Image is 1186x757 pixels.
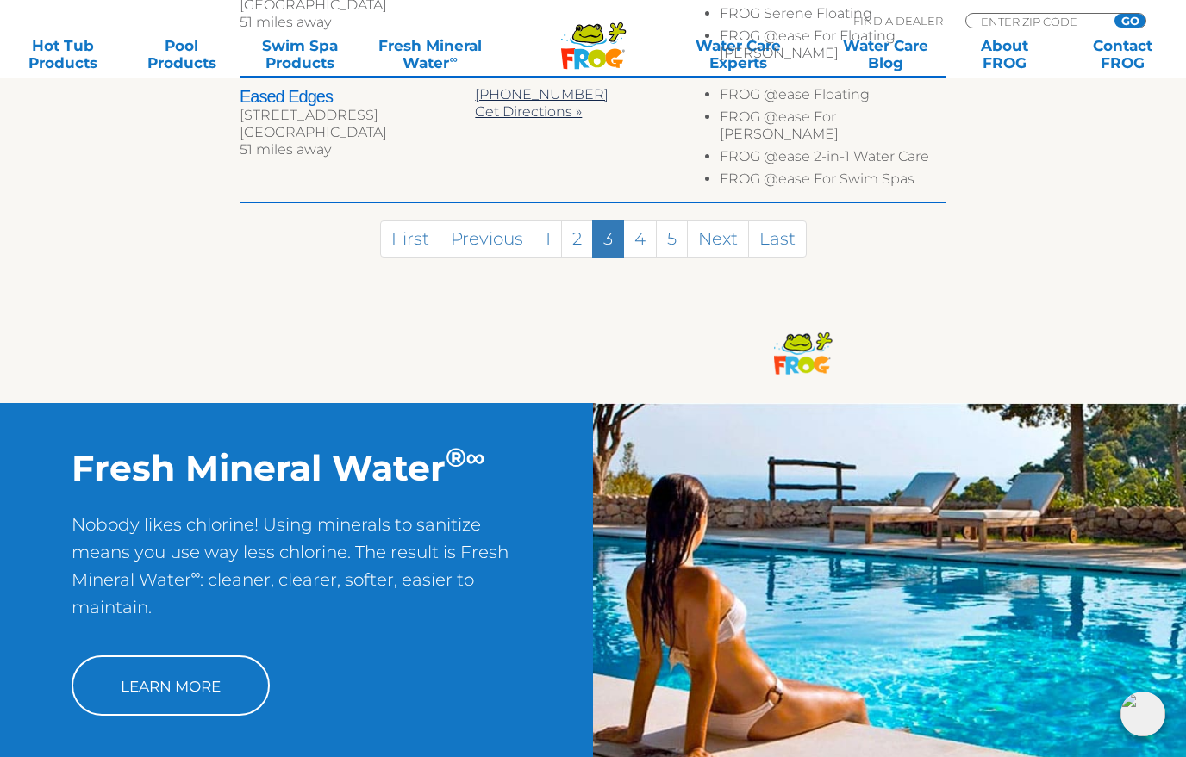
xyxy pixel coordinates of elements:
a: [PHONE_NUMBER] [475,86,609,102]
input: Zip Code Form [979,14,1095,28]
a: PoolProducts [135,37,228,71]
a: 2 [561,220,593,258]
p: Nobody likes chlorine! Using minerals to sanitize means you use way less chlorine. The result is ... [72,511,522,638]
a: Get Directions » [475,103,582,120]
span: 51 miles away [240,14,331,30]
div: [GEOGRAPHIC_DATA] [240,124,475,141]
a: Last [748,220,807,258]
span: 51 miles away [240,141,331,158]
li: FROG @ease 2-in-1 Water Care [720,148,946,171]
img: frog-products-logo-small [770,321,836,382]
a: Previous [440,220,534,258]
a: 1 [534,220,562,258]
a: Next [687,220,749,258]
a: AboutFROG [958,37,1051,71]
li: FROG @ease For Floating [PERSON_NAME] [720,28,946,67]
a: 5 [656,220,688,258]
sup: ∞ [191,566,201,582]
li: FROG Serene Floating [720,5,946,28]
sup: ∞ [466,441,485,474]
li: FROG @ease For Swim Spas [720,171,946,193]
a: 4 [623,220,657,258]
input: GO [1114,14,1145,28]
img: openIcon [1120,692,1165,736]
a: 3 [592,220,624,258]
div: [STREET_ADDRESS] [240,107,475,124]
a: First [380,220,440,258]
a: Hot TubProducts [17,37,109,71]
li: FROG @ease Floating [720,86,946,109]
a: ContactFROG [1077,37,1169,71]
sup: ® [446,441,466,474]
li: FROG @ease For [PERSON_NAME] [720,109,946,148]
h2: Fresh Mineral Water [72,446,522,489]
a: Learn More [72,655,270,716]
h2: Eased Edges [240,86,475,107]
